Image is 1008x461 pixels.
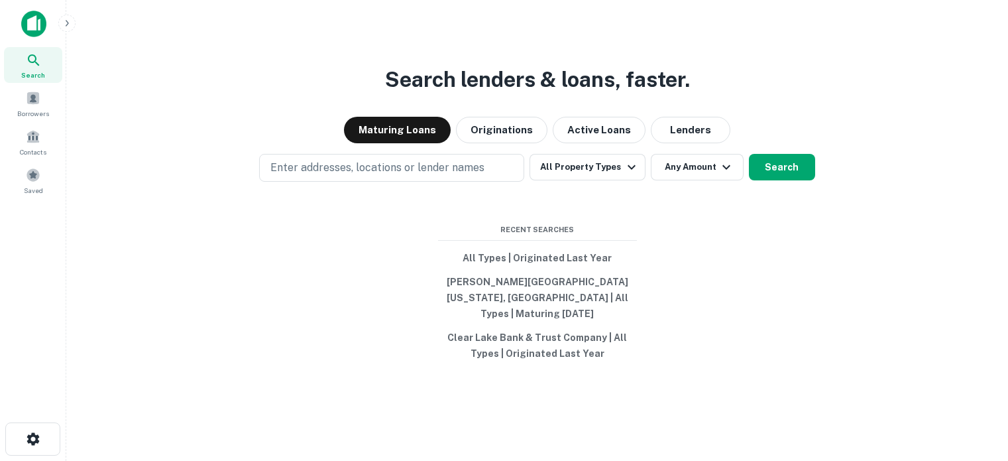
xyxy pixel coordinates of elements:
span: Search [21,70,45,80]
span: Contacts [20,147,46,157]
button: Enter addresses, locations or lender names [259,154,524,182]
a: Search [4,47,62,83]
button: Maturing Loans [344,117,451,143]
button: All Types | Originated Last Year [438,246,637,270]
a: Borrowers [4,86,62,121]
button: All Property Types [530,154,645,180]
button: Lenders [651,117,730,143]
button: Search [749,154,815,180]
button: [PERSON_NAME][GEOGRAPHIC_DATA][US_STATE], [GEOGRAPHIC_DATA] | All Types | Maturing [DATE] [438,270,637,326]
span: Saved [24,185,43,196]
a: Contacts [4,124,62,160]
span: Recent Searches [438,224,637,235]
button: Clear Lake Bank & Trust Company | All Types | Originated Last Year [438,326,637,365]
a: Saved [4,163,62,198]
button: Any Amount [651,154,744,180]
h3: Search lenders & loans, faster. [385,64,690,96]
iframe: Chat Widget [942,355,1008,419]
p: Enter addresses, locations or lender names [270,160,484,176]
img: capitalize-icon.png [21,11,46,37]
button: Originations [456,117,547,143]
span: Borrowers [17,108,49,119]
button: Active Loans [553,117,645,143]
